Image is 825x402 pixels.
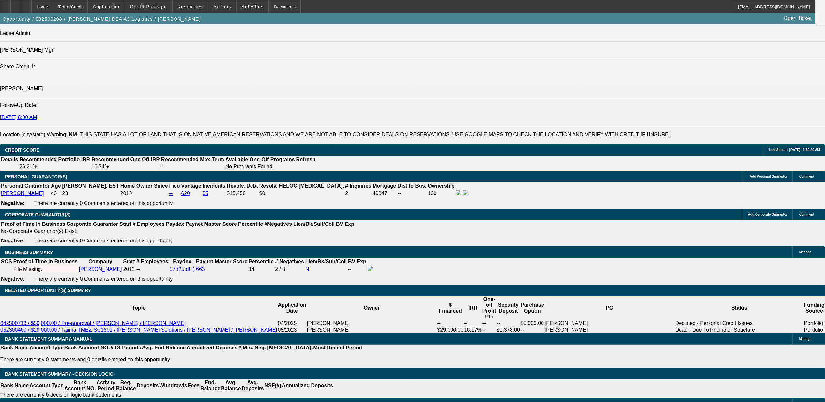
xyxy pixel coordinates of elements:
[799,337,811,341] span: Manage
[520,327,544,333] td: --
[169,191,173,196] a: --
[265,221,292,227] b: #Negatives
[19,156,90,163] th: Recommended Portfolio IRR
[51,190,61,197] td: 43
[196,266,205,272] a: 663
[305,259,347,264] b: Lien/Bk/Suit/Coll
[307,327,437,333] td: [PERSON_NAME]
[64,345,110,351] th: Bank Account NO.
[203,183,225,189] b: Incidents
[748,213,787,216] span: Add Corporate Guarantor
[34,200,173,206] span: There are currently 0 Comments entered on this opportunity
[544,296,675,320] th: PG
[5,336,92,342] span: BANK STATEMENT SUMMARY-MANUAL
[64,379,96,392] th: Bank Account NO.
[1,238,24,243] b: Negative:
[62,190,119,197] td: 23
[249,266,274,272] div: 14
[373,183,396,189] b: Mortgage
[482,327,497,333] td: --
[123,266,135,273] td: 2012
[159,379,187,392] th: Withdrawls
[373,190,397,197] td: 40847
[88,259,112,264] b: Company
[227,183,258,189] b: Revolv. Debt
[200,379,221,392] th: End. Balance
[5,212,71,217] span: CORPORATE GUARANTOR(S)
[3,16,201,22] span: Opportunity / 082500208 / [PERSON_NAME] DBA AJ Logistics / [PERSON_NAME]
[225,163,295,170] td: No Programs Found
[136,266,140,272] span: --
[278,320,307,327] td: 04/2025
[241,379,264,392] th: Avg. Deposits
[120,183,168,189] b: Home Owner Since
[497,296,520,320] th: Security Deposit
[177,4,203,9] span: Resources
[119,221,131,227] b: Start
[130,4,167,9] span: Credit Package
[368,266,373,271] img: facebook-icon.png
[34,238,173,243] span: There are currently 0 Comments entered on this opportunity
[781,13,814,24] a: Open Ticket
[142,345,186,351] th: Avg. End Balance
[0,320,186,326] a: 042500718 / $50,000.00 / Pre-approval / [PERSON_NAME] / [PERSON_NAME]
[437,296,464,320] th: $ Financed
[169,183,180,189] b: Fico
[13,258,78,265] th: Proof of Time In Business
[226,190,258,197] td: $15,458
[5,371,113,377] span: Bank Statement Summary - Decision Logic
[348,259,366,264] b: BV Exp
[188,379,200,392] th: Fees
[544,327,675,333] td: [PERSON_NAME]
[336,221,354,227] b: BV Exp
[307,320,437,327] td: [PERSON_NAME]
[125,0,172,13] button: Credit Package
[544,320,675,327] td: [PERSON_NAME]
[520,320,544,327] td: $5,000.00
[769,148,820,152] span: Last Scored: [DATE] 11:32:20 AM
[136,259,168,264] b: # Employees
[463,190,468,195] img: linkedin-icon.png
[1,258,12,265] th: SOS
[397,190,427,197] td: --
[259,183,344,189] b: Revolv. HELOC [MEDICAL_DATA].
[19,163,90,170] td: 26.21%
[345,183,371,189] b: # Inquiries
[675,320,804,327] td: Declined - Personal Credit Issues
[428,183,455,189] b: Ownership
[275,259,304,264] b: # Negatives
[1,276,24,282] b: Negative:
[0,357,362,363] p: There are currently 0 statements and 0 details entered on this opportunity
[1,191,44,196] a: [PERSON_NAME]
[398,183,427,189] b: Dist to Bus.
[804,296,825,320] th: Funding Source
[437,327,464,333] td: $29,000.00
[1,156,18,163] th: Details
[186,221,237,227] b: Paynet Master Score
[5,250,53,255] span: BUSINESS SUMMARY
[51,183,61,189] b: Age
[203,191,208,196] a: 35
[804,320,825,327] td: Portfolio
[136,379,159,392] th: Deposits
[1,228,357,235] td: No Corporate Guarantor(s) Exist
[464,320,482,327] td: --
[293,221,335,227] b: Lien/Bk/Suit/Coll
[173,259,191,264] b: Paydex
[91,156,160,163] th: Recommended One Off IRR
[1,183,50,189] b: Personal Guarantor
[482,320,497,327] td: --
[1,221,66,227] th: Proof of Time In Business
[181,191,190,196] a: 620
[166,221,184,227] b: Paydex
[799,250,811,254] span: Manage
[208,0,236,13] button: Actions
[264,379,282,392] th: NSF(#)
[675,296,804,320] th: Status
[464,327,482,333] td: 16.17%
[5,147,39,153] span: CREDIT SCORE
[282,379,333,392] th: Annualized Deposits
[278,327,307,333] td: 05/2023
[91,163,160,170] td: 16.34%
[497,327,520,333] td: $1,378.00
